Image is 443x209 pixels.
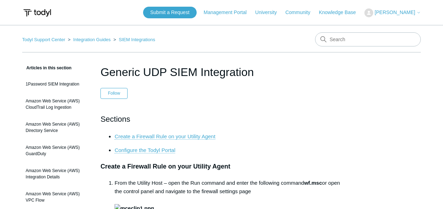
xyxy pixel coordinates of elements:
[100,113,343,125] h2: Sections
[364,8,421,17] button: [PERSON_NAME]
[285,9,318,16] a: Community
[22,37,65,42] a: Todyl Support Center
[315,32,421,46] input: Search
[304,180,322,186] strong: wf.msc
[22,37,67,42] li: Todyl Support Center
[100,88,128,99] button: Follow Article
[73,37,111,42] a: Integration Guides
[22,164,90,184] a: Amazon Web Service (AWS) Integration Details
[100,64,343,81] h1: Generic UDP SIEM Integration
[255,9,284,16] a: University
[319,9,363,16] a: Knowledge Base
[22,187,90,207] a: Amazon Web Service (AWS) VPC Flow
[22,141,90,160] a: Amazon Web Service (AWS) GuardDuty
[112,37,155,42] li: SIEM Integrations
[67,37,112,42] li: Integration Guides
[115,147,175,153] a: Configure the Todyl Portal
[22,6,52,19] img: Todyl Support Center Help Center home page
[375,9,415,15] span: [PERSON_NAME]
[22,118,90,137] a: Amazon Web Service (AWS) Directory Service
[115,133,215,140] a: Create a Firewall Rule on your Utility Agent
[204,9,254,16] a: Management Portal
[22,77,90,91] a: 1Password SIEM Integration
[22,94,90,114] a: Amazon Web Service (AWS) CloudTrail Log Ingestion
[100,161,343,172] h3: Create a Firewall Rule on your Utility Agent
[119,37,155,42] a: SIEM Integrations
[143,7,196,18] a: Submit a Request
[22,65,72,70] span: Articles in this section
